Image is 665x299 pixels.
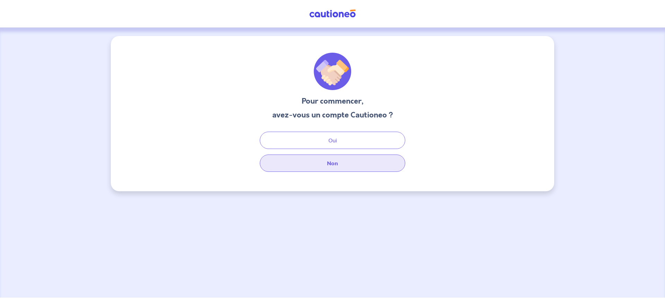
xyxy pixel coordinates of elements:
button: Non [260,155,405,172]
img: illu_welcome.svg [314,53,351,90]
button: Oui [260,132,405,149]
img: Cautioneo [307,9,358,18]
h3: avez-vous un compte Cautioneo ? [272,109,393,121]
h3: Pour commencer, [272,96,393,107]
